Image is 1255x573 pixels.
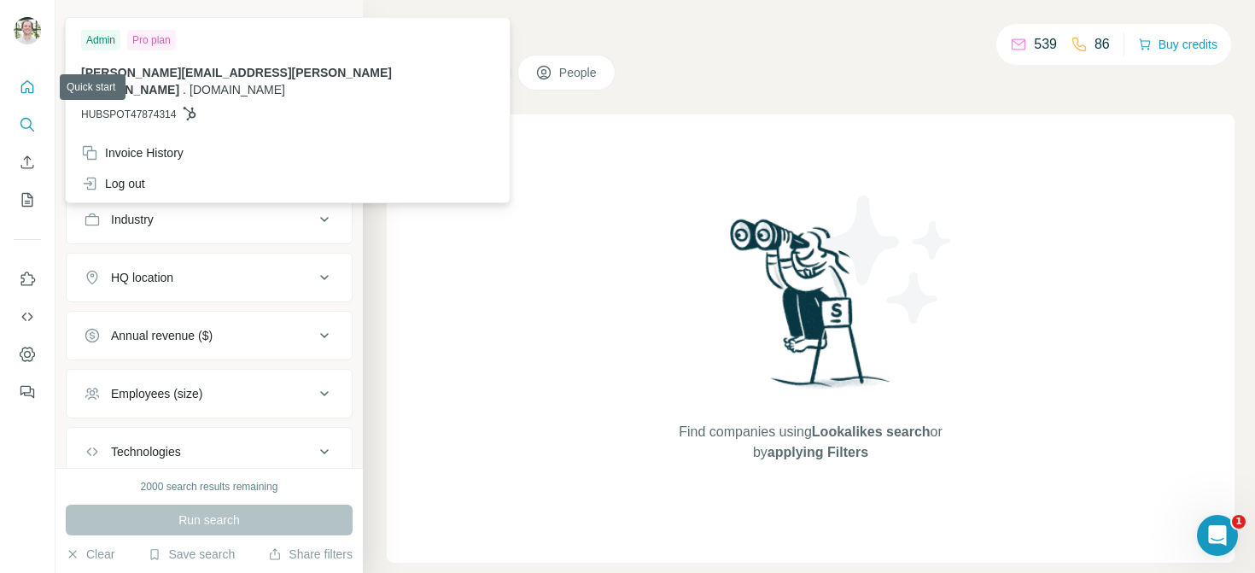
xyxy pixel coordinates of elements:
div: HQ location [111,269,173,286]
div: Technologies [111,443,181,460]
span: HUBSPOT47874314 [81,107,176,122]
div: Pro plan [127,30,176,50]
h4: Search [387,20,1235,44]
button: Buy credits [1138,32,1217,56]
div: Employees (size) [111,385,202,402]
button: Employees (size) [67,373,352,414]
button: Share filters [268,546,353,563]
div: Invoice History [81,144,184,161]
button: Enrich CSV [14,147,41,178]
button: Quick start [14,72,41,102]
button: Use Surfe on LinkedIn [14,264,41,295]
button: Clear [66,546,114,563]
button: Dashboard [14,339,41,370]
button: Technologies [67,431,352,472]
span: People [559,64,598,81]
div: Log out [81,175,145,192]
button: My lists [14,184,41,215]
span: . [183,83,186,96]
div: New search [66,15,120,31]
div: Admin [81,30,120,50]
button: Annual revenue ($) [67,315,352,356]
div: Annual revenue ($) [111,327,213,344]
span: 1 [1232,515,1246,529]
span: [DOMAIN_NAME] [190,83,285,96]
img: Surfe Illustration - Stars [811,183,965,336]
p: 539 [1034,34,1057,55]
div: 2000 search results remaining [141,479,278,494]
img: Avatar [14,17,41,44]
span: Find companies using or by [674,422,947,463]
p: 86 [1094,34,1110,55]
span: [PERSON_NAME][EMAIL_ADDRESS][PERSON_NAME][DOMAIN_NAME] [81,66,392,96]
button: Use Surfe API [14,301,41,332]
iframe: Intercom live chat [1197,515,1238,556]
span: applying Filters [768,445,868,459]
button: Search [14,109,41,140]
button: Hide [297,10,363,36]
button: Feedback [14,377,41,407]
div: Industry [111,211,154,228]
span: Lookalikes search [812,424,931,439]
button: Save search [148,546,235,563]
button: HQ location [67,257,352,298]
button: Industry [67,199,352,240]
img: Surfe Illustration - Woman searching with binoculars [722,214,900,405]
